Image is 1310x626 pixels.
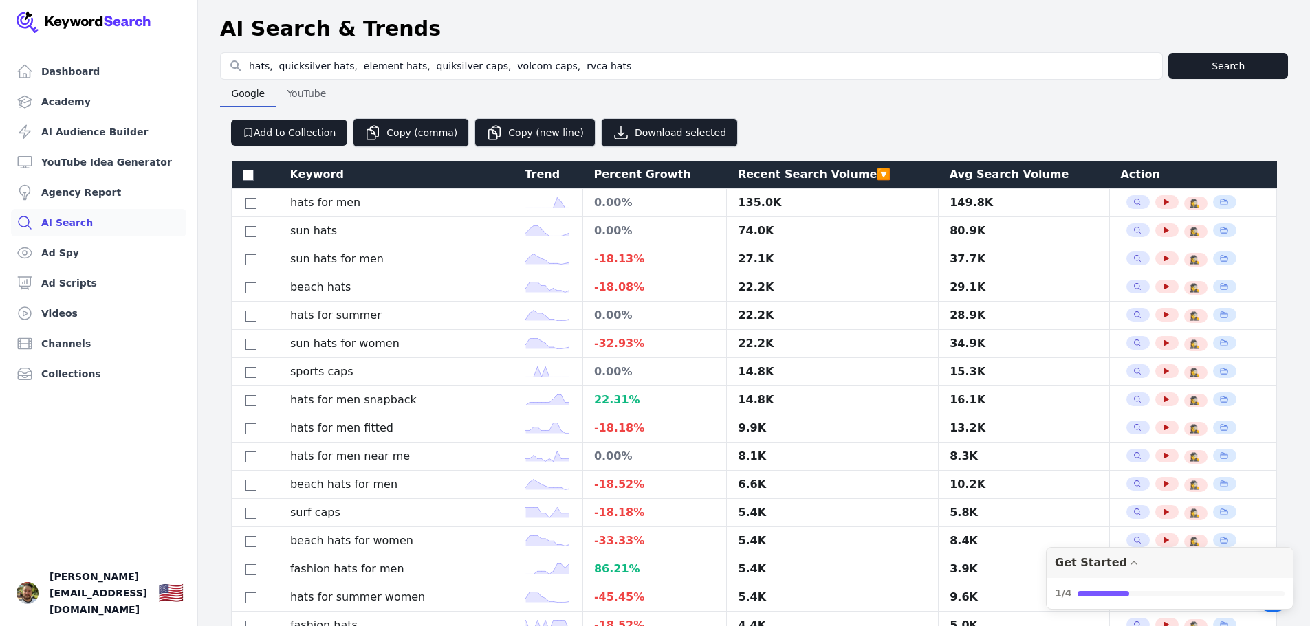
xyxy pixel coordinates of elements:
[11,88,186,115] a: Academy
[279,217,514,245] td: sun hats
[950,589,1098,605] div: 9.6K
[738,476,927,493] div: 6.6K
[279,471,514,499] td: beach hats for men
[11,269,186,297] a: Ad Scripts
[1190,423,1201,434] button: 🕵️‍♀️
[11,209,186,236] a: AI Search
[950,561,1098,577] div: 3.9K
[738,364,927,380] div: 14.8K
[158,579,184,607] button: 🇺🇸
[594,194,716,211] div: 0.00 %
[601,118,738,147] button: Download selected
[738,448,927,465] div: 8.1K
[158,581,184,605] div: 🇺🇸
[1190,367,1200,378] span: 🕵️‍♀️
[281,84,331,103] span: YouTube
[594,561,716,577] div: 86.21 %
[594,335,716,352] div: -32.93 %
[1047,548,1293,578] div: Drag to move checklist
[17,582,39,604] button: Open user button
[353,118,469,147] button: Copy (comma)
[950,476,1098,493] div: 10.2K
[1168,53,1288,79] button: Search
[594,533,716,549] div: -33.33 %
[738,504,927,521] div: 5.4K
[1120,166,1265,183] div: Action
[594,448,716,465] div: 0.00 %
[17,582,39,604] img: Victor Tavares
[279,358,514,386] td: sports caps
[950,166,1099,183] div: Avg Search Volume
[1190,198,1200,209] span: 🕵️‍♀️
[1190,423,1200,434] span: 🕵️‍♀️
[279,499,514,527] td: surf caps
[1046,547,1293,610] div: Get Started
[950,335,1098,352] div: 34.9K
[1047,548,1293,609] button: Expand Checklist
[1190,339,1200,350] span: 🕵️‍♀️
[231,120,347,146] button: Add to Collection
[1190,311,1201,322] button: 🕵️‍♀️
[279,302,514,330] td: hats for summer
[738,335,927,352] div: 22.2K
[1190,282,1201,293] button: 🕵️‍♀️
[950,392,1098,408] div: 16.1K
[1190,198,1201,209] button: 🕵️‍♀️
[1190,367,1201,378] button: 🕵️‍♀️
[950,194,1098,211] div: 149.8K
[594,307,716,324] div: 0.00 %
[1055,586,1072,601] div: 1/4
[950,364,1098,380] div: 15.3K
[738,420,927,436] div: 9.9K
[226,84,270,103] span: Google
[1190,339,1201,350] button: 🕵️‍♀️
[738,392,927,408] div: 14.8K
[594,420,716,436] div: -18.18 %
[221,53,1162,79] input: Search
[950,307,1098,324] div: 28.9K
[1190,395,1201,406] button: 🕵️‍♀️
[1190,311,1200,322] span: 🕵️‍♀️
[220,16,441,41] h1: AI Search & Trends
[594,251,716,267] div: -18.13 %
[594,476,716,493] div: -18.52 %
[279,555,514,583] td: fashion hats for men
[1190,451,1201,462] button: 🕵️‍♀️
[11,300,186,327] a: Videos
[950,279,1098,295] div: 29.1K
[1190,536,1201,547] button: 🕵️‍♀️
[1190,226,1201,237] button: 🕵️‍♀️
[11,148,186,176] a: YouTube Idea Generator
[594,504,716,521] div: -18.18 %
[738,533,927,549] div: 5.4K
[594,364,716,380] div: 0.00 %
[594,589,716,605] div: -45.45 %
[594,392,716,408] div: 22.31 %
[11,330,186,357] a: Channels
[279,527,514,555] td: beach hats for women
[738,166,928,183] div: Recent Search Volume 🔽
[525,166,571,183] div: Trend
[950,420,1098,436] div: 13.2K
[279,273,514,302] td: beach hats
[1190,480,1200,491] span: 🕵️‍♀️
[279,386,514,414] td: hats for men snapback
[11,118,186,146] a: AI Audience Builder
[474,118,596,147] button: Copy (new line)
[738,279,927,295] div: 22.2K
[1055,556,1127,569] div: Get Started
[279,414,514,443] td: hats for men fitted
[279,189,514,217] td: hats for men
[11,179,186,206] a: Agency Report
[738,223,927,239] div: 74.0K
[950,533,1098,549] div: 8.4K
[50,568,147,618] span: [PERSON_NAME][EMAIL_ADDRESS][DOMAIN_NAME]
[950,223,1098,239] div: 80.9K
[290,166,503,183] div: Keyword
[1190,508,1201,519] button: 🕵️‍♀️
[1190,451,1200,462] span: 🕵️‍♀️
[11,58,186,85] a: Dashboard
[594,279,716,295] div: -18.08 %
[1190,395,1200,406] span: 🕵️‍♀️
